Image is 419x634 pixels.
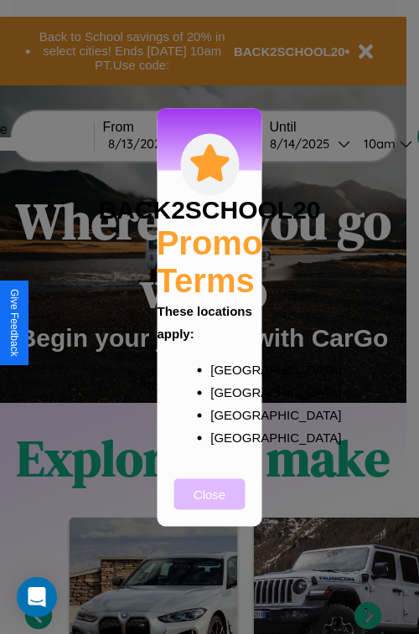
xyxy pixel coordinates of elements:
[17,577,57,617] div: Open Intercom Messenger
[98,195,320,224] h3: BACK2SCHOOL20
[210,425,242,448] p: [GEOGRAPHIC_DATA]
[158,303,252,340] b: These locations apply:
[157,224,263,299] h2: Promo Terms
[210,403,242,425] p: [GEOGRAPHIC_DATA]
[210,358,242,380] p: [GEOGRAPHIC_DATA]
[174,478,246,509] button: Close
[210,380,242,403] p: [GEOGRAPHIC_DATA]
[8,289,20,357] div: Give Feedback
